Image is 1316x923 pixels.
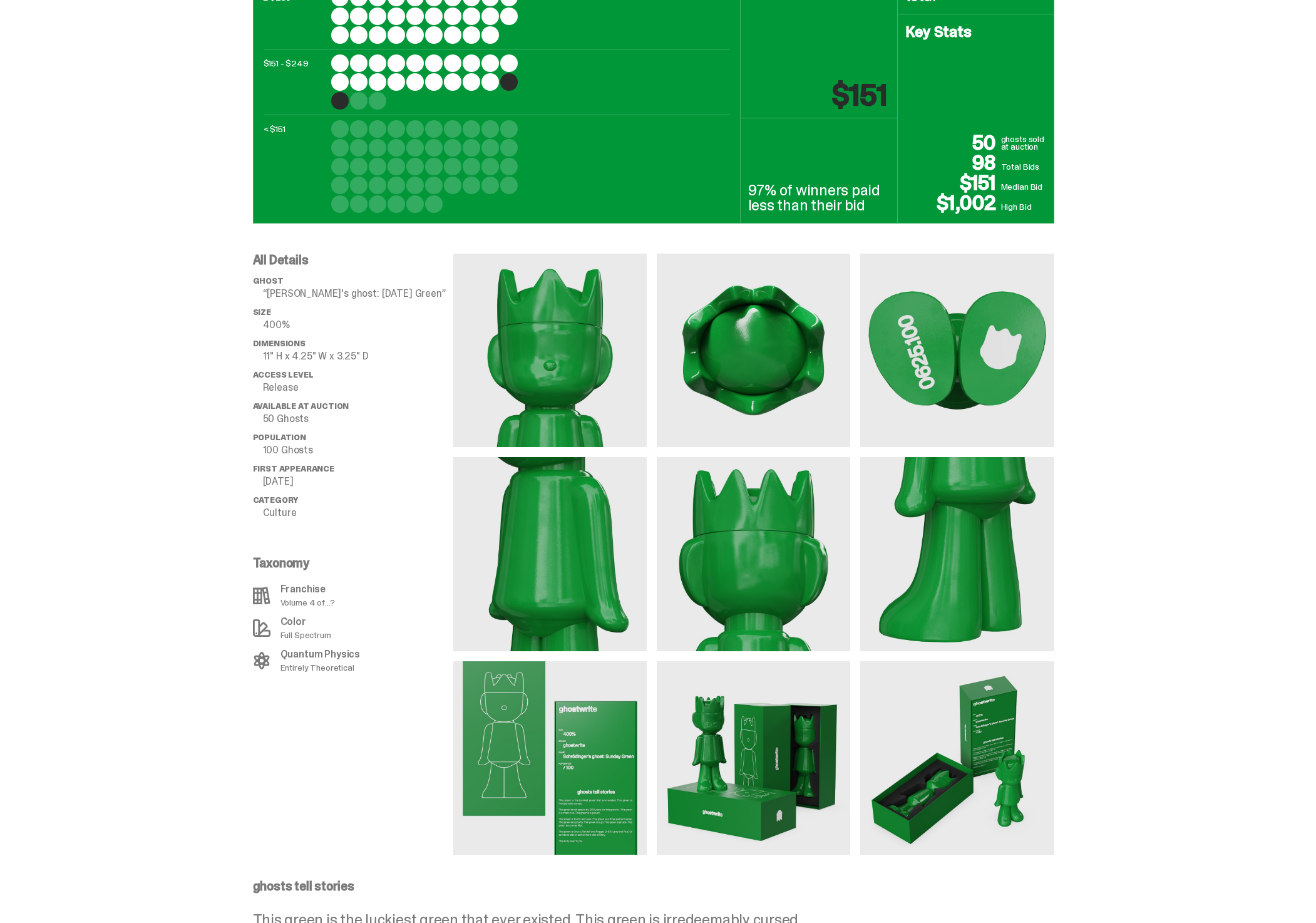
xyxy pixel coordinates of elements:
img: media gallery image [860,457,1054,651]
span: Access Level [253,369,314,380]
p: $1,002 [905,193,1001,213]
p: 400% [263,320,453,330]
p: 50 [905,133,1001,153]
p: Volume 4 of...? [280,598,335,607]
span: Available at Auction [253,401,349,411]
p: Taxonomy [253,557,446,569]
p: Culture [263,508,453,518]
p: Median Bid [1001,180,1046,193]
img: media gallery image [657,661,850,855]
span: Category [253,495,299,505]
span: Size [253,307,271,317]
p: ghosts sold at auction [1001,135,1046,153]
p: “[PERSON_NAME]'s ghost: [DATE] Green” [263,289,453,299]
img: media gallery image [453,661,647,855]
img: media gallery image [860,254,1054,447]
p: Total Bids [1001,160,1046,173]
p: 50 Ghosts [263,414,453,424]
p: Color [280,617,331,627]
img: media gallery image [860,661,1054,855]
img: media gallery image [657,254,850,447]
p: 11" H x 4.25" W x 3.25" D [263,351,453,361]
p: Full Spectrum [280,631,331,639]
h4: Key Stats [905,24,1046,39]
p: All Details [253,254,453,266]
span: Dimensions [253,338,306,349]
p: 100 Ghosts [263,445,453,455]
p: 97% of winners paid less than their bid [748,183,890,213]
p: Release [263,383,453,393]
img: media gallery image [657,457,850,651]
span: Population [253,432,306,443]
p: 98 [905,153,1001,173]
span: First Appearance [253,463,334,474]
p: $151 [905,173,1001,193]
p: $151 - $249 [264,54,326,110]
span: ghost [253,276,284,286]
p: ghosts tell stories [253,880,1054,892]
p: < $151 [264,120,326,213]
p: Quantum Physics [280,649,361,659]
p: [DATE] [263,477,453,487]
p: Franchise [280,584,335,594]
img: media gallery image [453,254,647,447]
p: High Bid [1001,200,1046,213]
p: $151 [832,80,887,110]
p: Entirely Theoretical [280,663,361,672]
img: media gallery image [453,457,647,651]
